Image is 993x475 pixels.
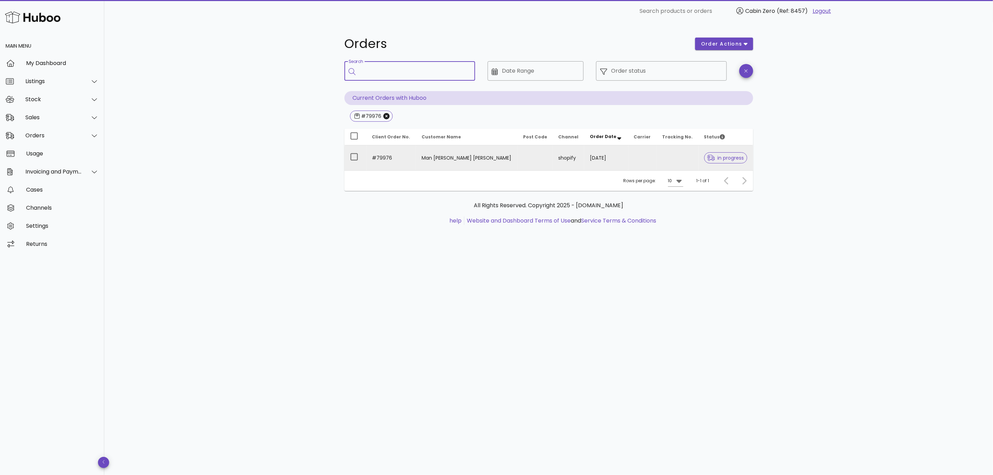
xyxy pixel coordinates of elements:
[707,155,744,160] span: in progress
[657,129,699,145] th: Tracking No.
[518,129,553,145] th: Post Code
[25,78,82,84] div: Listings
[695,38,753,50] button: order actions
[26,150,99,157] div: Usage
[449,217,462,225] a: help
[745,7,775,15] span: Cabin Zero
[464,217,656,225] li: and
[25,96,82,103] div: Stock
[26,204,99,211] div: Channels
[25,114,82,121] div: Sales
[701,40,742,48] span: order actions
[697,178,709,184] div: 1-1 of 1
[628,129,657,145] th: Carrier
[350,201,748,210] p: All Rights Reserved. Copyright 2025 - [DOMAIN_NAME]
[26,186,99,193] div: Cases
[668,175,683,186] div: 10Rows per page:
[777,7,808,15] span: (Ref: 8457)
[553,145,584,170] td: shopify
[383,113,390,119] button: Close
[467,217,571,225] a: Website and Dashboard Terms of Use
[416,145,518,170] td: Man [PERSON_NAME] [PERSON_NAME]
[624,171,683,191] div: Rows per page:
[360,113,381,120] div: #79976
[344,38,687,50] h1: Orders
[367,129,416,145] th: Client Order No.
[584,129,628,145] th: Order Date: Sorted descending. Activate to remove sorting.
[581,217,656,225] a: Service Terms & Conditions
[422,134,461,140] span: Customer Name
[26,223,99,229] div: Settings
[25,132,82,139] div: Orders
[349,59,363,64] label: Search
[704,134,725,140] span: Status
[344,91,753,105] p: Current Orders with Huboo
[416,129,518,145] th: Customer Name
[523,134,547,140] span: Post Code
[26,241,99,247] div: Returns
[699,129,753,145] th: Status
[584,145,628,170] td: [DATE]
[590,134,616,139] span: Order Date
[668,178,672,184] div: 10
[367,145,416,170] td: #79976
[813,7,831,15] a: Logout
[5,10,60,25] img: Huboo Logo
[634,134,651,140] span: Carrier
[662,134,693,140] span: Tracking No.
[25,168,82,175] div: Invoicing and Payments
[558,134,578,140] span: Channel
[372,134,410,140] span: Client Order No.
[553,129,584,145] th: Channel
[26,60,99,66] div: My Dashboard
